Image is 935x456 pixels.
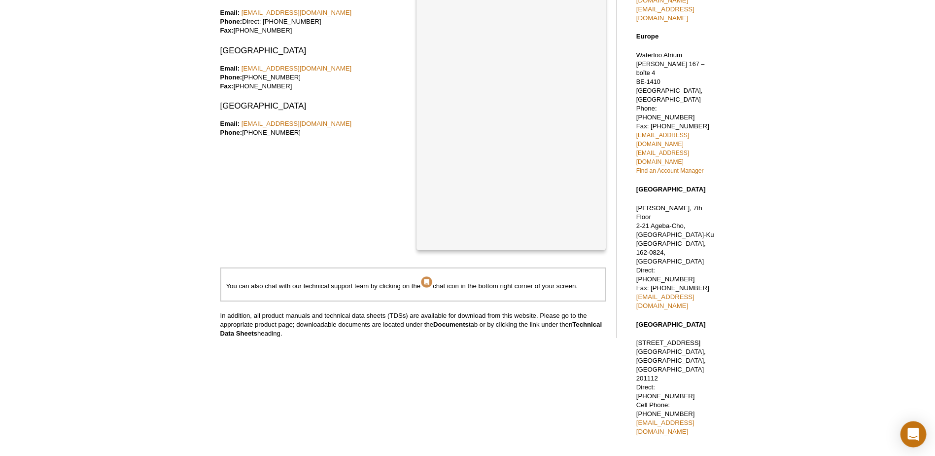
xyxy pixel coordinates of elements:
a: Find an Account Manager [636,167,704,174]
a: [EMAIL_ADDRESS][DOMAIN_NAME] [242,65,352,72]
h3: [GEOGRAPHIC_DATA] [220,45,410,57]
img: Intercom Chat [420,276,433,288]
strong: Email: [220,9,240,16]
p: [PHONE_NUMBER] [220,119,410,137]
p: You can also chat with our technical support team by clicking on the chat icon in the bottom righ... [226,276,600,291]
h3: [GEOGRAPHIC_DATA] [220,100,410,112]
p: In addition, all product manuals and technical data sheets (TDSs) are available for download from... [220,311,606,338]
strong: Phone: [220,74,242,81]
strong: Fax: [220,27,234,34]
strong: Email: [220,65,240,72]
strong: [GEOGRAPHIC_DATA] [636,321,706,328]
a: [EMAIL_ADDRESS][DOMAIN_NAME] [636,293,694,309]
div: Open Intercom Messenger [900,421,927,448]
p: [PHONE_NUMBER] [PHONE_NUMBER] [220,64,410,91]
p: Waterloo Atrium Phone: [PHONE_NUMBER] Fax: [PHONE_NUMBER] [636,51,715,175]
p: Direct: [PHONE_NUMBER] [PHONE_NUMBER] [220,8,410,35]
p: [PERSON_NAME], 7th Floor 2-21 Ageba-Cho, [GEOGRAPHIC_DATA]-Ku [GEOGRAPHIC_DATA], 162-0824, [GEOGR... [636,204,715,310]
a: [EMAIL_ADDRESS][DOMAIN_NAME] [636,150,689,165]
strong: Email: [220,120,240,127]
a: [EMAIL_ADDRESS][DOMAIN_NAME] [636,5,694,22]
strong: Phone: [220,129,242,136]
a: [EMAIL_ADDRESS][DOMAIN_NAME] [242,9,352,16]
strong: Phone: [220,18,242,25]
strong: Documents [433,321,469,328]
span: [PERSON_NAME] 167 – boîte 4 BE-1410 [GEOGRAPHIC_DATA], [GEOGRAPHIC_DATA] [636,61,705,103]
p: [STREET_ADDRESS] [GEOGRAPHIC_DATA], [GEOGRAPHIC_DATA], [GEOGRAPHIC_DATA] 201112 Direct: [PHONE_NU... [636,339,715,436]
strong: [GEOGRAPHIC_DATA] [636,186,706,193]
strong: Technical Data Sheets [220,321,602,337]
strong: Fax: [220,82,234,90]
a: [EMAIL_ADDRESS][DOMAIN_NAME] [636,132,689,148]
a: [EMAIL_ADDRESS][DOMAIN_NAME] [636,419,694,435]
strong: Europe [636,33,658,40]
a: [EMAIL_ADDRESS][DOMAIN_NAME] [242,120,352,127]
